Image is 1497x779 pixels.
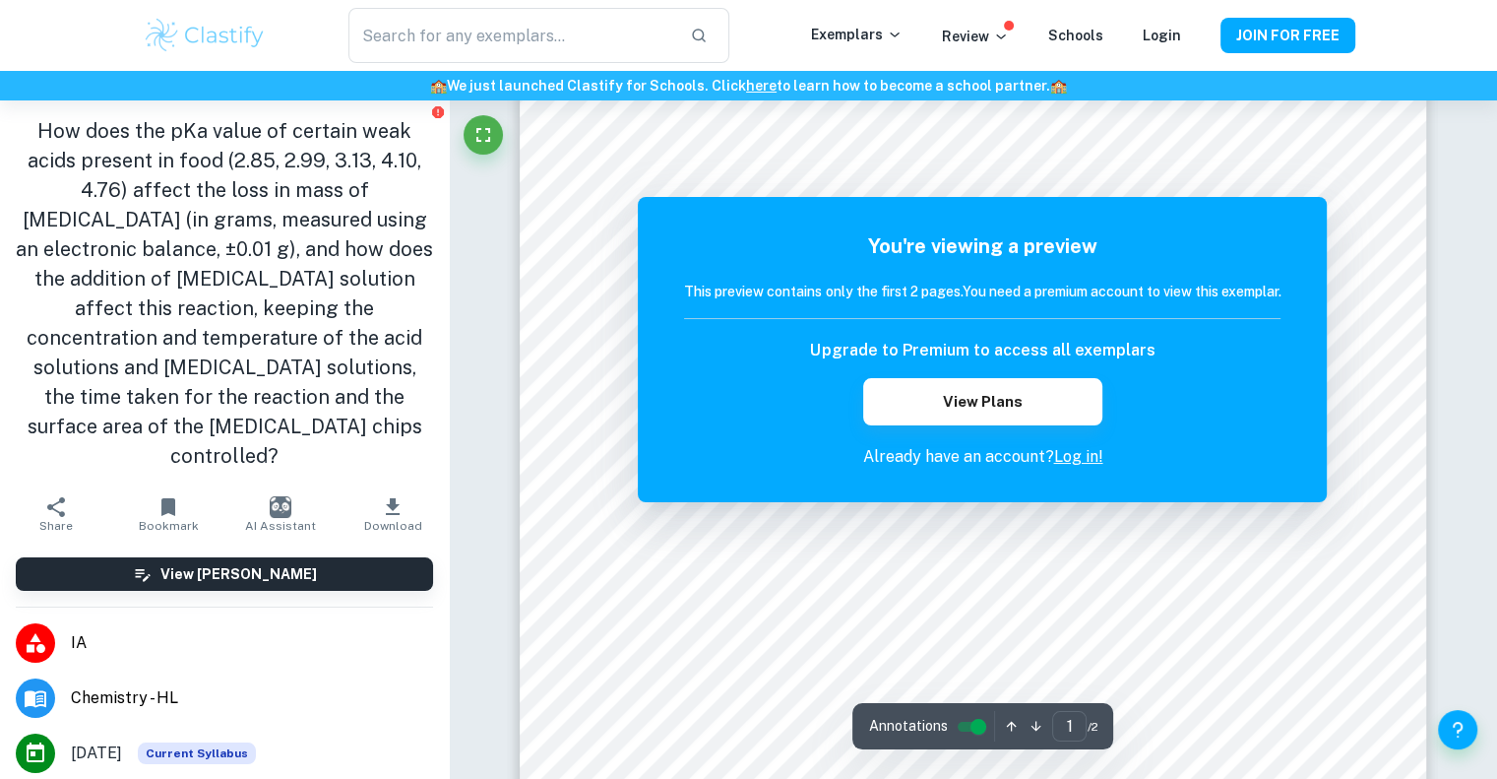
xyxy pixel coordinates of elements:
a: Log in! [1053,447,1102,466]
button: Fullscreen [464,115,503,155]
button: JOIN FOR FREE [1220,18,1355,53]
button: AI Assistant [224,487,337,542]
span: Share [39,519,73,533]
span: AI Assistant [245,519,316,533]
span: IA [71,631,433,655]
img: Clastify logo [143,16,268,55]
span: Annotations [868,716,947,737]
a: Schools [1048,28,1103,43]
span: Current Syllabus [138,743,256,764]
span: Download [364,519,422,533]
span: 🏫 [1050,78,1067,94]
button: View Plans [863,378,1101,425]
h6: This preview contains only the first 2 pages. You need a premium account to view this exemplar. [684,281,1280,302]
span: Chemistry - HL [71,686,433,710]
button: View [PERSON_NAME] [16,557,433,591]
button: Help and Feedback [1438,710,1477,749]
button: Report issue [430,104,445,119]
h6: Upgrade to Premium to access all exemplars [810,339,1154,362]
h6: View [PERSON_NAME] [160,563,317,585]
p: Already have an account? [684,445,1280,469]
div: This exemplar is based on the current syllabus. Feel free to refer to it for inspiration/ideas wh... [138,743,256,764]
button: Bookmark [112,487,224,542]
a: Login [1143,28,1181,43]
input: Search for any exemplars... [348,8,673,63]
img: AI Assistant [270,496,291,518]
span: 🏫 [430,78,447,94]
button: Download [337,487,449,542]
span: Bookmark [139,519,199,533]
span: / 2 [1087,718,1097,736]
p: Review [942,26,1009,47]
h1: How does the pKa value of certain weak acids present in food (2.85, 2.99, 3.13, 4.10, 4.76) affec... [16,116,433,471]
a: here [746,78,777,94]
span: [DATE] [71,742,122,765]
h6: We just launched Clastify for Schools. Click to learn how to become a school partner. [4,75,1493,97]
p: Exemplars [811,24,903,45]
h5: You're viewing a preview [684,231,1280,261]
